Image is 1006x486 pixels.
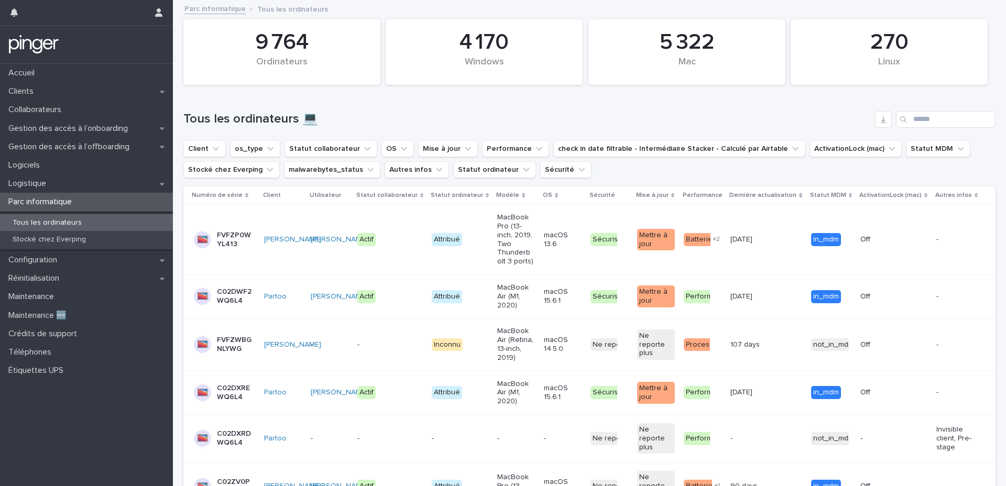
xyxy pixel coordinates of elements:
[497,434,534,443] p: -
[4,197,80,207] p: Parc informatique
[217,288,254,305] p: C02DWF2WQ6L4
[496,190,519,201] p: Modèle
[217,384,254,402] p: C02DXREWQ6L4
[453,161,536,178] button: Statut ordinateur
[684,233,715,246] div: Batterie
[683,190,723,201] p: Performance
[264,434,287,443] a: Partoo
[4,142,138,152] p: Gestion des accès à l’offboarding
[4,347,60,357] p: Téléphones
[860,340,898,349] p: Off
[730,338,762,349] p: 107 days
[936,340,974,349] p: -
[936,425,974,451] p: Invisible client, Pre-stage
[263,190,281,201] p: Client
[201,57,363,79] div: Ordinateurs
[544,231,581,249] p: macOS 13.6
[730,386,754,397] p: [DATE]
[544,384,581,402] p: macOS 15.6.1
[184,2,246,14] a: Parc informatique
[860,292,898,301] p: Off
[729,190,796,201] p: Dernière actualisation
[8,34,59,55] img: mTgBEunGTSyRkCgitkcU
[311,340,348,349] p: -
[730,233,754,244] p: [DATE]
[636,190,669,201] p: Mise à jour
[4,273,68,283] p: Réinitialisation
[684,432,725,445] div: Performant
[497,283,534,310] p: MacBook Air (M1, 2020)
[591,386,625,399] div: Sécurisé
[385,161,449,178] button: Autres infos
[810,140,902,157] button: ActivationLock (mac)
[4,292,62,302] p: Maintenance
[217,336,254,354] p: FVFZWBGNLYWG
[637,285,674,307] div: Mettre à jour
[936,235,974,244] p: -
[860,434,898,443] p: -
[859,190,922,201] p: ActivationLock (mac)
[357,233,376,246] div: Actif
[183,371,996,414] tr: C02DXREWQ6L4Partoo [PERSON_NAME] ActifAttribuéMacBook Air (M1, 2020)macOS 15.6.1SécuriséMettre à ...
[730,432,735,443] p: -
[357,386,376,399] div: Actif
[4,160,48,170] p: Logiciels
[606,57,768,79] div: Mac
[431,190,483,201] p: Statut ordinateur
[811,338,856,351] div: not_in_mdm
[544,434,581,443] p: -
[183,205,996,275] tr: FVFZP0WYL413[PERSON_NAME] [PERSON_NAME] ActifAttribuéMacBook Pro (13-inch, 2019, Two Thunderbolt ...
[543,190,552,201] p: OS
[357,290,376,303] div: Actif
[935,190,972,201] p: Autres infos
[4,235,94,244] p: Stocké chez Everping
[810,190,846,201] p: Statut MDM
[497,213,534,266] p: MacBook Pro (13-inch, 2019, Two Thunderbolt 3 ports)
[591,338,648,351] div: Ne reporte plus
[432,434,469,443] p: -
[906,140,970,157] button: Statut MDM
[183,414,996,462] tr: C02DXRDWQ6L4Partoo -----Ne reporte plusNe reporte plusPerformant-- not_in_mdm-Invisible client, P...
[497,380,534,406] p: MacBook Air (M1, 2020)
[684,386,725,399] div: Performant
[264,292,287,301] a: Partoo
[357,434,395,443] p: -
[264,235,321,244] a: [PERSON_NAME]
[4,329,85,339] p: Crédits de support
[860,388,898,397] p: Off
[264,388,287,397] a: Partoo
[811,386,841,399] div: in_mdm
[192,190,243,201] p: Numéro de série
[311,388,368,397] a: [PERSON_NAME]
[730,290,754,301] p: [DATE]
[183,318,996,371] tr: FVFZWBGNLYWG[PERSON_NAME] --InconnuMacBook Air (Retina, 13-inch, 2019)macOS 14.5.0Ne reporte plus...
[936,292,974,301] p: -
[637,382,674,404] div: Mettre à jour
[936,388,974,397] p: -
[637,329,674,360] div: Ne reporte plus
[4,105,70,115] p: Collaborateurs
[482,140,549,157] button: Performance
[403,57,565,79] div: Windows
[4,218,90,227] p: Tous les ordinateurs
[264,340,321,349] a: [PERSON_NAME]
[432,338,463,351] div: Inconnu
[811,233,841,246] div: in_mdm
[4,68,43,78] p: Accueil
[553,140,805,157] button: check in date filtrable - Intermédiaire Stacker - Calculé par Airtable
[217,429,254,447] p: C02DXRDWQ6L4
[4,179,54,189] p: Logistique
[860,235,898,244] p: Off
[381,140,414,157] button: OS
[183,161,280,178] button: Stocké chez Everping
[357,340,395,349] p: -
[311,235,368,244] a: [PERSON_NAME]
[591,432,648,445] div: Ne reporte plus
[808,29,970,56] div: 270
[311,292,368,301] a: [PERSON_NAME]
[183,112,871,127] h1: Tous les ordinateurs 💻
[606,29,768,56] div: 5 322
[432,386,462,399] div: Attribué
[591,290,625,303] div: Sécurisé
[4,311,75,321] p: Maintenance 🆕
